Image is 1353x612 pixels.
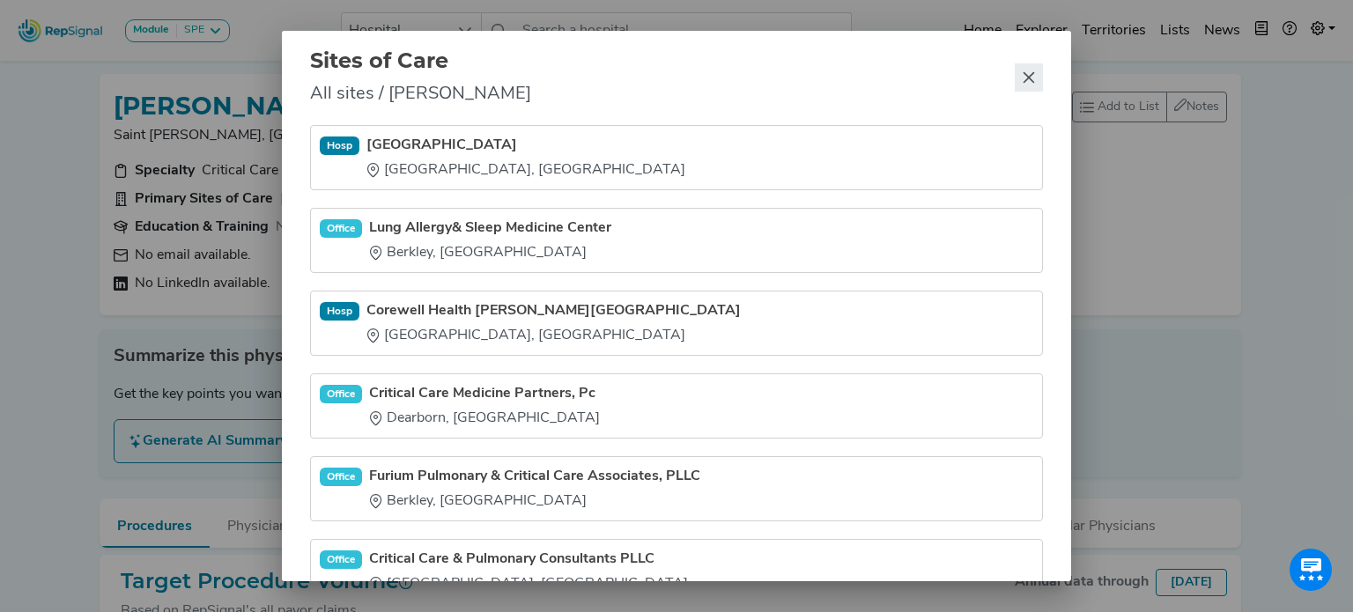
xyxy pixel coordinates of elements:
a: Critical Care Medicine Partners, Pc [369,383,600,404]
a: [GEOGRAPHIC_DATA] [366,135,685,156]
div: Hosp [320,136,359,154]
a: Furium Pulmonary & Critical Care Associates, PLLC [369,466,700,487]
div: Berkley, [GEOGRAPHIC_DATA] [369,490,700,512]
div: Berkley, [GEOGRAPHIC_DATA] [369,242,611,263]
div: Office [320,219,362,237]
span: All sites / [PERSON_NAME] [310,81,531,107]
a: Corewell Health [PERSON_NAME][GEOGRAPHIC_DATA] [366,300,741,321]
a: Critical Care & Pulmonary Consultants PLLC [369,549,688,570]
h2: Sites of Care [310,48,531,74]
div: Office [320,385,362,402]
div: [GEOGRAPHIC_DATA], [GEOGRAPHIC_DATA] [366,325,741,346]
div: Office [320,468,362,485]
div: Dearborn, [GEOGRAPHIC_DATA] [369,408,600,429]
div: Office [320,550,362,568]
div: [GEOGRAPHIC_DATA], [GEOGRAPHIC_DATA] [366,159,685,181]
div: Hosp [320,302,359,320]
button: Close [1015,63,1043,92]
a: Lung Allergy& Sleep Medicine Center [369,218,611,239]
div: [GEOGRAPHIC_DATA], [GEOGRAPHIC_DATA] [369,573,688,594]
